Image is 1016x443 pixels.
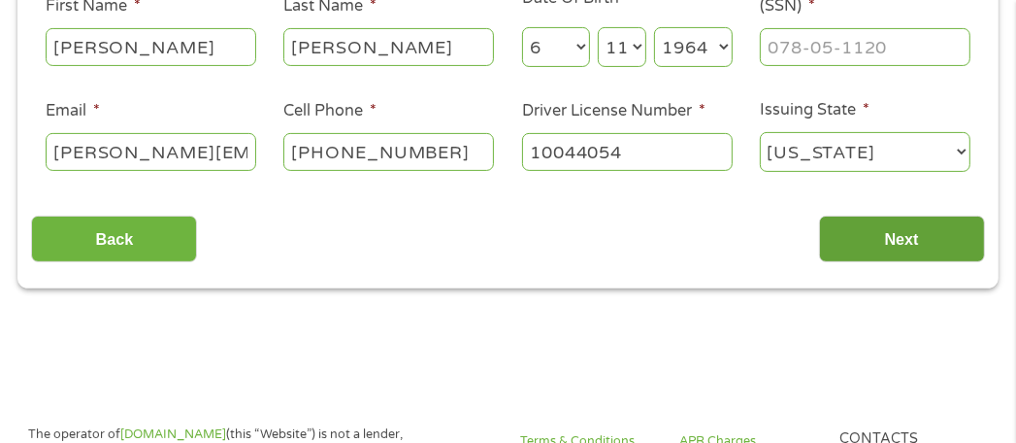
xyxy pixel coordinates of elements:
input: 078-05-1120 [760,28,970,65]
label: Cell Phone [283,101,377,121]
input: john@gmail.com [46,133,256,170]
input: Smith [283,28,494,65]
label: Issuing State [760,100,869,120]
a: [DOMAIN_NAME] [120,426,226,442]
input: (541) 754-3010 [283,133,494,170]
input: Next [819,216,985,263]
input: John [46,28,256,65]
label: Email [46,101,100,121]
label: Driver License Number [522,101,705,121]
input: Back [31,216,197,263]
